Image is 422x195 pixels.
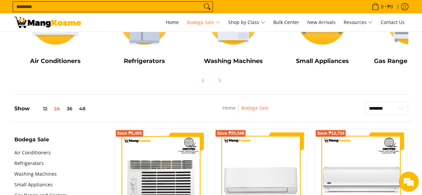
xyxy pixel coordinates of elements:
[51,106,63,111] button: 24
[14,158,44,169] a: Refrigerators
[386,4,394,9] span: ₱0
[30,106,51,111] button: 12
[162,13,182,31] a: Home
[281,57,363,65] h5: Small Appliances
[76,106,89,111] button: 48
[217,131,244,135] span: Save ₱25,548
[14,57,97,65] h5: Air Conditioners
[192,57,275,65] h5: Washing Machines
[223,105,236,111] a: Home
[166,19,179,25] span: Home
[225,13,269,31] a: Shop by Class
[196,73,210,88] button: Previous
[14,105,89,112] h5: Show
[307,19,336,25] span: New Arrivals
[381,19,405,25] span: Contact Us
[212,73,227,88] button: Next
[14,137,49,147] summary: Open
[63,106,76,111] button: 36
[241,105,269,111] a: Bodega Sale
[103,57,185,65] h5: Refrigerators
[340,13,376,31] a: Resources
[344,18,373,27] span: Resources
[370,3,395,10] span: •
[183,13,224,31] a: Bodega Sale
[380,4,385,9] span: 0
[88,13,408,31] nav: Main Menu
[317,131,344,135] span: Save ₱13,734
[273,19,299,25] span: Bulk Center
[14,147,51,158] a: Air Conditioners
[228,18,265,27] span: Shop by Class
[14,17,81,28] img: Bodega Sale l Mang Kosme: Cost-Efficient &amp; Quality Home Appliances
[187,18,220,27] span: Bodega Sale
[179,104,312,119] nav: Breadcrumbs
[270,13,303,31] a: Bulk Center
[202,2,213,12] button: Search
[117,131,142,135] span: Save ₱5,405
[14,179,53,190] a: Small Appliances
[14,169,57,179] a: Washing Machines
[14,137,49,142] span: Bodega Sale
[304,13,339,31] a: New Arrivals
[377,13,408,31] a: Contact Us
